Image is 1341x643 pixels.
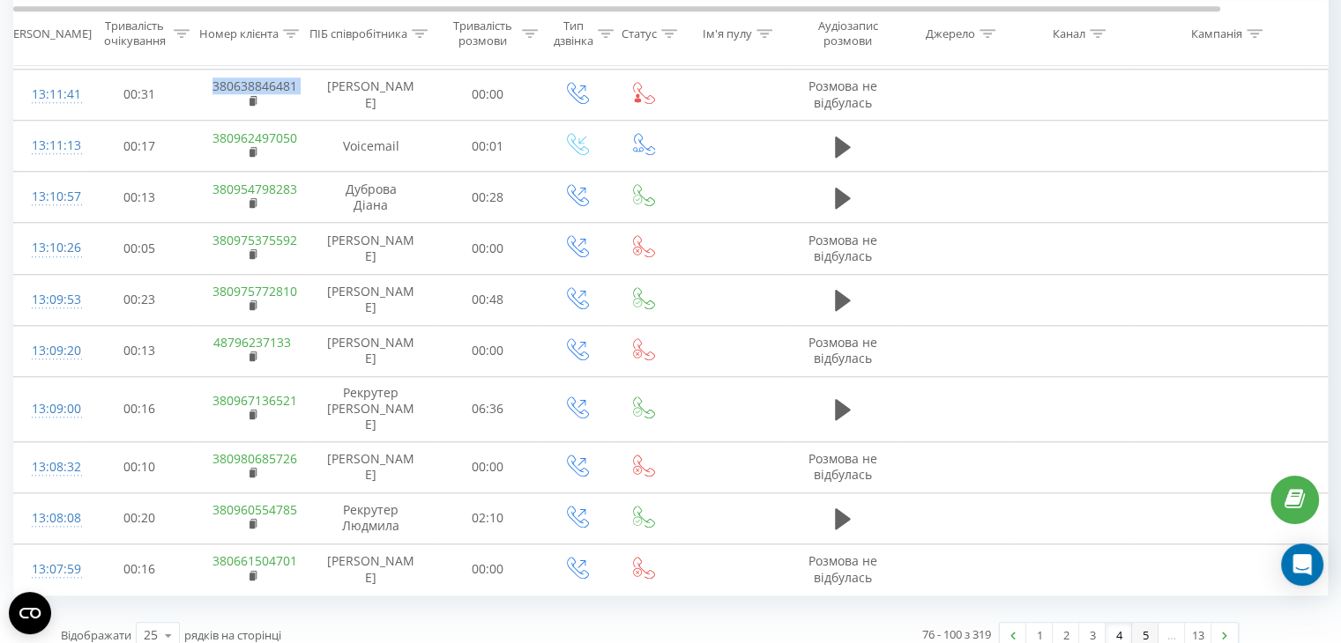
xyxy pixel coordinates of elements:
div: 13:10:57 [32,180,67,214]
td: 00:10 [85,441,195,492]
button: Open CMP widget [9,592,51,634]
div: Номер клієнта [199,26,279,41]
span: Розмова не відбулась [808,450,877,483]
td: [PERSON_NAME] [309,441,433,492]
div: Статус [622,26,657,41]
div: 13:07:59 [32,552,67,587]
td: 00:13 [85,325,195,376]
div: Джерело [926,26,975,41]
td: [PERSON_NAME] [309,274,433,325]
td: 00:48 [433,274,543,325]
a: 380962497050 [212,129,297,146]
td: 00:23 [85,274,195,325]
div: Канал [1053,26,1085,41]
div: 13:09:20 [32,334,67,368]
div: Ім'я пулу [703,26,752,41]
td: [PERSON_NAME] [309,325,433,376]
a: 380980685726 [212,450,297,467]
div: 13:09:53 [32,283,67,317]
td: Дуброва Діана [309,172,433,223]
a: 380975375592 [212,232,297,248]
a: 48796237133 [213,334,291,351]
div: ПІБ співробітника [309,26,407,41]
div: 13:09:00 [32,392,67,426]
span: Відображати [61,627,131,643]
a: 380954798283 [212,181,297,197]
td: 00:17 [85,121,195,172]
td: 00:16 [85,543,195,595]
span: Розмова не відбулась [808,232,877,264]
div: Тривалість очікування [100,18,169,48]
div: 13:10:26 [32,231,67,265]
td: 06:36 [433,377,543,442]
td: Voicemail [309,121,433,172]
span: рядків на сторінці [184,627,281,643]
td: 00:01 [433,121,543,172]
td: Рекрутер Людмила [309,492,433,543]
div: 13:08:32 [32,450,67,484]
td: 00:00 [433,69,543,120]
div: [PERSON_NAME] [3,26,92,41]
div: 13:08:08 [32,501,67,536]
td: 00:31 [85,69,195,120]
td: 00:16 [85,377,195,442]
a: 380975772810 [212,283,297,299]
div: 13:11:13 [32,129,67,163]
td: [PERSON_NAME] [309,223,433,274]
a: 380661504701 [212,552,297,569]
div: Кампанія [1191,26,1242,41]
td: 00:00 [433,441,543,492]
span: Розмова не відбулась [808,552,877,585]
div: Аудіозапис розмови [805,18,890,48]
td: [PERSON_NAME] [309,69,433,120]
td: 00:05 [85,223,195,274]
td: [PERSON_NAME] [309,543,433,595]
td: 00:20 [85,492,195,543]
a: 380638846481 [212,78,297,94]
td: Рекрутер [PERSON_NAME] [309,377,433,442]
div: Тривалість розмови [448,18,518,48]
div: Open Intercom Messenger [1281,543,1323,586]
span: Розмова не відбулась [808,78,877,110]
div: 13:11:41 [32,78,67,112]
td: 00:13 [85,172,195,223]
span: Розмова не відбулась [808,334,877,366]
a: 380967136521 [212,392,297,409]
td: 00:00 [433,543,543,595]
a: 380960554785 [212,501,297,518]
td: 00:00 [433,325,543,376]
td: 00:00 [433,223,543,274]
div: 76 - 100 з 319 [922,625,991,643]
td: 00:28 [433,172,543,223]
td: 02:10 [433,492,543,543]
div: Тип дзвінка [554,18,593,48]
